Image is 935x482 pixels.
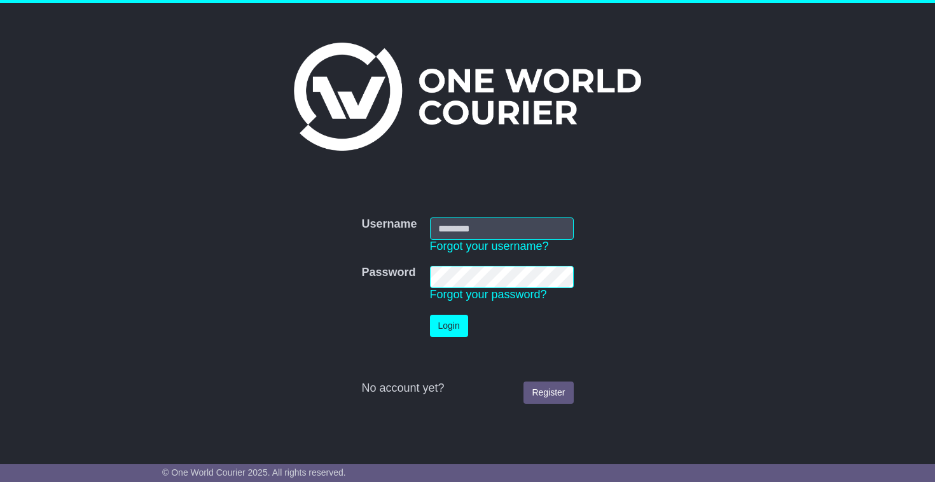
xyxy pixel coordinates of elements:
label: Password [361,266,415,280]
a: Forgot your password? [430,288,547,301]
label: Username [361,217,417,231]
span: © One World Courier 2025. All rights reserved. [162,467,346,478]
button: Login [430,315,468,337]
div: No account yet? [361,382,573,396]
img: One World [294,43,641,151]
a: Register [523,382,573,404]
a: Forgot your username? [430,240,549,252]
